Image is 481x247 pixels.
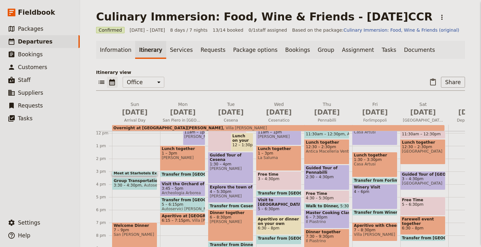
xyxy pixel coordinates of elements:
[96,77,107,88] button: List view
[18,77,31,83] span: Staff
[18,90,43,96] span: Suppliers
[184,130,204,134] span: 11am – 1pm
[213,27,243,33] span: 13/14 booked
[114,232,156,237] span: San [PERSON_NAME]
[208,203,253,209] div: Transfer from Cesena to Dinner
[162,186,204,191] span: 3:45 – 5pm
[115,101,155,117] h2: Sun
[18,102,43,109] span: Requests
[162,147,204,151] span: Lunch together
[96,41,135,59] a: Information
[112,178,157,190] div: Group Transportation from [GEOGRAPHIC_DATA]3:30 – 4:30pmAutoservici [PERSON_NAME]
[166,41,197,59] a: Services
[160,197,205,212] div: Transfer from [GEOGRAPHIC_DATA][PERSON_NAME] to Hotel5 – 6:15pmAutoservici [PERSON_NAME]
[112,125,444,131] div: Overnight at [GEOGRAPHIC_DATA][PERSON_NAME]Villa [PERSON_NAME]
[197,41,229,59] a: Requests
[162,172,380,176] span: Transfer from [GEOGRAPHIC_DATA] in [GEOGRAPHIC_DATA] to [GEOGRAPHIC_DATA][PERSON_NAME]
[211,108,251,117] span: [DATE]
[18,64,47,70] span: Customers
[210,204,280,208] span: Transfer from Cesena to Dinner
[162,198,204,202] span: Transfer from [GEOGRAPHIC_DATA][PERSON_NAME] to Hotel
[211,101,251,117] h2: Tue
[130,27,165,33] span: [DATE] – [DATE]
[18,38,53,45] span: Departures
[210,243,277,247] span: Transfer from Dinner to Hotel
[18,115,33,122] span: Tasks
[162,155,204,160] span: [PERSON_NAME]
[256,146,301,171] div: Lunch together1 – 3pmLa Saluma
[223,126,267,130] span: Villa [PERSON_NAME]
[162,202,204,207] span: 5 – 6:15pm
[18,232,30,239] span: Help
[163,101,203,117] h2: Mon
[96,10,433,23] h1: Culinary Immersion: Food, Wine & Friends - [DATE]CCR
[162,151,204,155] span: 1 – 3pm
[18,8,55,17] span: Fieldbook
[160,213,205,225] div: Aperitivo at [GEOGRAPHIC_DATA]6:15 – 7:15pmVilla [PERSON_NAME]
[142,183,199,187] span: Autoservici [PERSON_NAME]
[160,101,208,125] button: Mon [DATE]San Piero in [GEOGRAPHIC_DATA]
[160,118,206,123] span: San Piero in [GEOGRAPHIC_DATA]
[208,101,256,125] button: Tue [DATE]Cesena
[96,220,112,225] div: 7 pm
[208,210,253,241] div: Dinner together6 – 8:30pm[PERSON_NAME]
[18,26,43,32] span: Packages
[135,41,166,59] a: Itinerary
[160,146,205,171] div: Lunch together1 – 3pm[PERSON_NAME]
[210,211,252,215] span: Dinner together
[256,190,301,196] div: Transfer from [GEOGRAPHIC_DATA] to [GEOGRAPHIC_DATA]
[232,134,252,143] span: Lunch on your own
[210,185,252,189] span: Explore the town of [GEOGRAPHIC_DATA]
[114,183,142,187] span: 3:30 – 4:30pm
[210,162,252,166] span: 1:30 – 4pm
[96,143,112,148] div: 1 pm
[210,219,252,224] span: [PERSON_NAME]
[96,156,112,161] div: 2 pm
[210,215,252,219] span: 6 – 8:30pm
[210,166,252,171] span: [PERSON_NAME]
[112,118,158,123] span: Arrival Day
[184,134,204,139] span: [PERSON_NAME]
[210,194,252,198] span: [PERSON_NAME]
[114,228,156,232] span: 7 – 9pm
[160,171,205,177] div: Transfer from [GEOGRAPHIC_DATA] in [GEOGRAPHIC_DATA] to [GEOGRAPHIC_DATA][PERSON_NAME]
[96,27,125,33] span: Confirmed
[18,219,40,226] span: Settings
[96,207,112,212] div: 6 pm
[256,235,301,244] div: Transfer from [GEOGRAPHIC_DATA] to Hotel
[170,27,208,33] span: 8 days / 7 nights
[210,189,252,194] span: 4 – 5:30pm
[96,182,112,187] div: 4 pm
[96,195,112,200] div: 5 pm
[183,120,206,145] div: Master Cooking Class11am – 1pm[PERSON_NAME]
[96,233,112,238] div: 8 pm
[162,191,204,195] span: Archeologia Arborea
[162,207,204,211] span: Autoservici [PERSON_NAME]
[96,169,112,174] div: 3 pm
[231,133,254,152] div: Lunch on your own12 – 1:30pm
[256,171,301,190] div: Free time3 – 4:30pm
[113,126,223,130] span: Overnight at [GEOGRAPHIC_DATA][PERSON_NAME]
[114,223,156,228] span: Welcome Dinner
[112,101,160,125] button: Sun [DATE]Arrival Day
[256,197,301,216] div: Visit to [GEOGRAPHIC_DATA]5 – 6:30pm
[208,184,253,203] div: Explore the town of [GEOGRAPHIC_DATA]4 – 5:30pm[PERSON_NAME]
[115,108,155,117] span: [DATE]
[229,41,281,59] a: Package options
[162,218,190,223] span: 6:15 – 7:15pm
[114,171,215,175] span: Meet at Starhotels Excelsior [GEOGRAPHIC_DATA]
[96,131,112,136] div: 12 pm
[160,181,205,196] div: Visit the Orchard of Forgotten Fruits3:45 – 5pmArcheologia Arborea
[190,218,233,223] span: Villa [PERSON_NAME]
[96,69,465,76] p: Itinerary view
[162,182,204,186] span: Visit the Orchard of Forgotten Fruits
[107,77,118,88] button: Calendar view
[210,153,252,162] span: Guided Tour of Cesena
[249,27,287,33] span: 0 / 1 staff assigned
[114,179,156,183] span: Group Transportation from [GEOGRAPHIC_DATA]
[232,143,252,147] span: 12 – 1:30pm
[208,118,254,123] span: Cesena
[18,51,43,58] span: Bookings
[112,171,157,176] div: Meet at Starhotels Excelsior [GEOGRAPHIC_DATA]
[256,120,301,145] div: Guided Tour of Cesenatico11am – 1pm[PERSON_NAME]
